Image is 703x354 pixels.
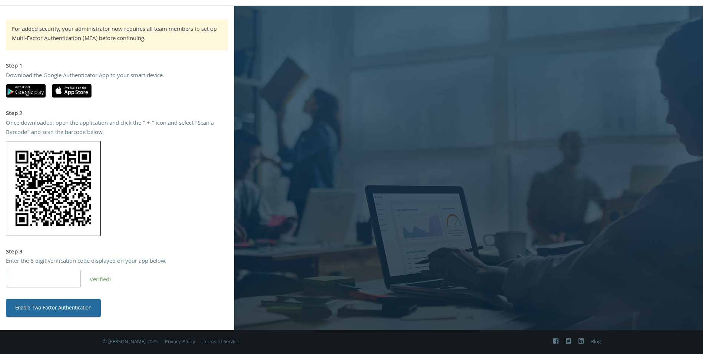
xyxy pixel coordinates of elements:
img: google-play.svg [6,84,46,98]
strong: Step 1 [6,62,23,71]
img: wkBDXviWT0tAAAAAElFTkSuQmCC [6,141,101,236]
strong: Step 2 [6,109,23,119]
img: apple-app-store.svg [52,84,92,98]
a: Privacy Policy [165,338,195,346]
a: Blog [591,338,601,346]
div: Enter the 6 digit verification code displayed on your app below. [6,257,228,267]
span: Verified! [90,275,111,285]
strong: Step 3 [6,248,23,257]
a: Terms of Service [203,338,239,346]
div: Download the Google Authenticator App to your smart device. [6,72,228,81]
div: For added security, your administrator now requires all team members to set up Multi-Factor Authe... [12,25,222,44]
button: Enable Two Factor Authentication [6,299,101,317]
div: Once downloaded, open the application and click the “ + “ icon and select “Scan a Barcode” and sc... [6,119,228,138]
span: © [PERSON_NAME] 2025 [103,338,157,346]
